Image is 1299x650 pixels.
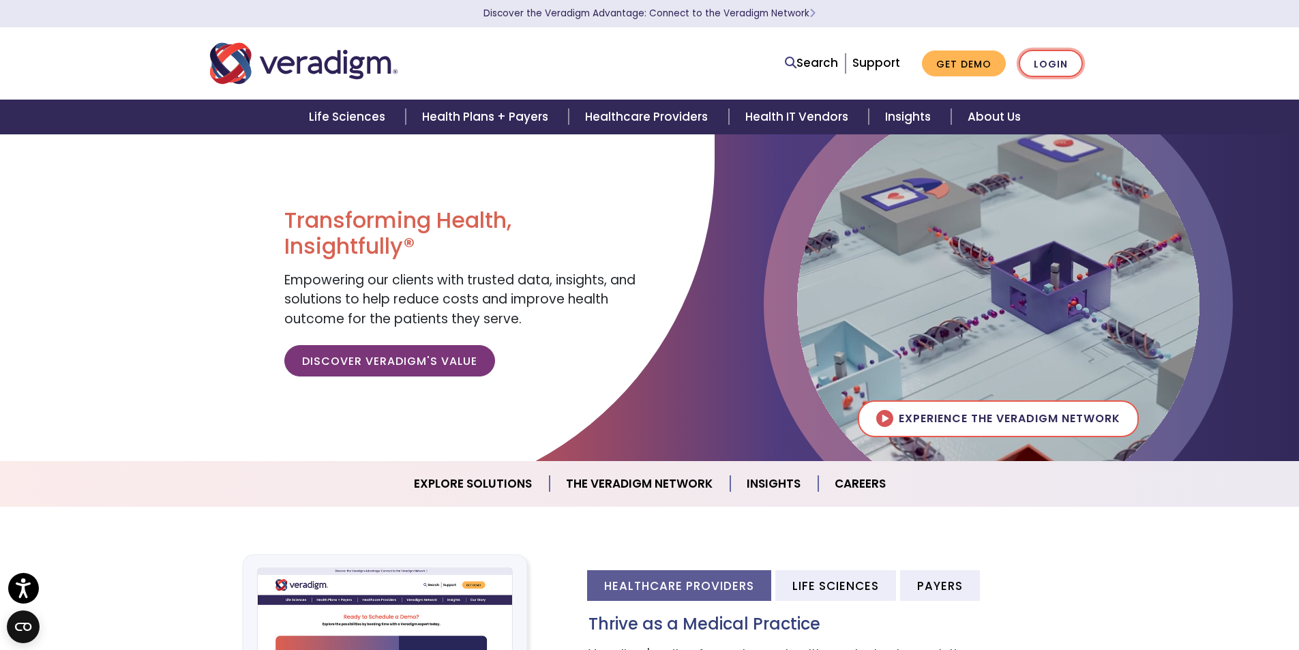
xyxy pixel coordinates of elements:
a: Discover the Veradigm Advantage: Connect to the Veradigm NetworkLearn More [483,7,816,20]
a: Login [1019,50,1083,78]
a: Search [785,54,838,72]
h3: Thrive as a Medical Practice [588,615,1090,634]
li: Life Sciences [775,570,896,601]
a: Explore Solutions [398,467,550,501]
button: Open CMP widget [7,610,40,643]
a: Insights [730,467,818,501]
a: Healthcare Providers [569,100,728,134]
a: Insights [869,100,951,134]
a: The Veradigm Network [550,467,730,501]
li: Payers [900,570,980,601]
a: Health IT Vendors [729,100,869,134]
h1: Transforming Health, Insightfully® [284,207,639,260]
a: About Us [951,100,1037,134]
a: Life Sciences [293,100,406,134]
span: Empowering our clients with trusted data, insights, and solutions to help reduce costs and improv... [284,271,636,328]
a: Discover Veradigm's Value [284,345,495,376]
span: Learn More [809,7,816,20]
a: Support [852,55,900,71]
a: Get Demo [922,50,1006,77]
li: Healthcare Providers [587,570,771,601]
img: Veradigm logo [210,41,398,86]
a: Health Plans + Payers [406,100,569,134]
a: Careers [818,467,902,501]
